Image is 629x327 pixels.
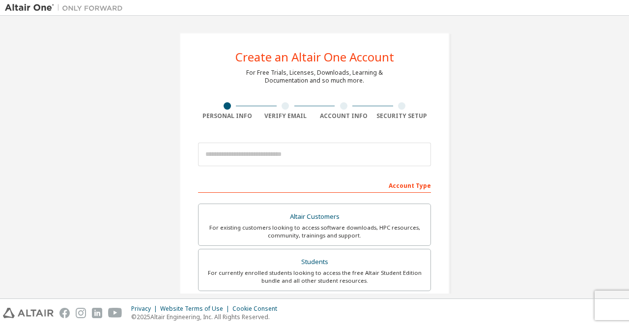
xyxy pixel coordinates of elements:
[92,308,102,318] img: linkedin.svg
[5,3,128,13] img: Altair One
[257,112,315,120] div: Verify Email
[131,313,283,321] p: © 2025 Altair Engineering, Inc. All Rights Reserved.
[204,269,425,285] div: For currently enrolled students looking to access the free Altair Student Edition bundle and all ...
[204,224,425,239] div: For existing customers looking to access software downloads, HPC resources, community, trainings ...
[198,177,431,193] div: Account Type
[232,305,283,313] div: Cookie Consent
[204,210,425,224] div: Altair Customers
[314,112,373,120] div: Account Info
[198,112,257,120] div: Personal Info
[76,308,86,318] img: instagram.svg
[108,308,122,318] img: youtube.svg
[246,69,383,85] div: For Free Trials, Licenses, Downloads, Learning & Documentation and so much more.
[59,308,70,318] img: facebook.svg
[204,255,425,269] div: Students
[3,308,54,318] img: altair_logo.svg
[160,305,232,313] div: Website Terms of Use
[373,112,431,120] div: Security Setup
[131,305,160,313] div: Privacy
[235,51,394,63] div: Create an Altair One Account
